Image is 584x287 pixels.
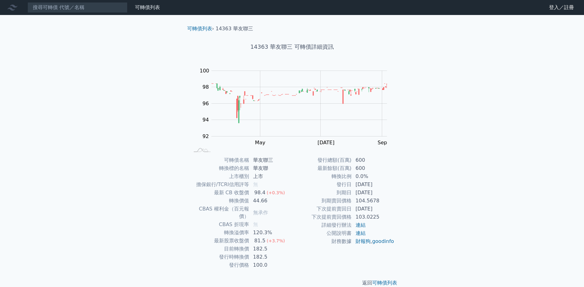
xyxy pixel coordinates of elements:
[249,172,292,181] td: 上市
[356,238,371,244] a: 財報狗
[182,279,402,287] p: 返回
[190,189,249,197] td: 最新 CB 收盤價
[249,197,292,205] td: 44.66
[197,68,397,146] g: Chart
[190,253,249,261] td: 發行時轉換價
[190,197,249,205] td: 轉換價值
[267,238,285,243] span: (+3.7%)
[292,237,352,245] td: 財務數據
[267,190,285,195] span: (+0.3%)
[187,25,214,32] li: ›
[190,237,249,245] td: 最新股票收盤價
[292,156,352,164] td: 發行總額(百萬)
[292,229,352,237] td: 公開說明書
[190,181,249,189] td: 擔保銀行/TCRI信用評等
[202,117,209,123] tspan: 94
[253,221,258,227] span: 無
[352,172,395,181] td: 0.0%
[135,4,160,10] a: 可轉債列表
[352,189,395,197] td: [DATE]
[292,221,352,229] td: 詳細發行辦法
[253,189,267,196] div: 98.4
[292,172,352,181] td: 轉換比例
[356,222,366,228] a: 連結
[249,261,292,269] td: 100.0
[202,101,209,106] tspan: 96
[249,164,292,172] td: 華友聯
[292,189,352,197] td: 到期日
[249,229,292,237] td: 120.3%
[292,197,352,205] td: 到期賣回價格
[292,181,352,189] td: 發行日
[249,156,292,164] td: 華友聯三
[190,205,249,220] td: CBAS 權利金（百元報價）
[356,230,366,236] a: 連結
[190,261,249,269] td: 發行價格
[249,253,292,261] td: 182.5
[372,280,397,286] a: 可轉債列表
[200,68,209,74] tspan: 100
[190,220,249,229] td: CBAS 折現率
[27,2,127,13] input: 搜尋可轉債 代號／名稱
[202,133,209,139] tspan: 92
[352,164,395,172] td: 600
[317,140,334,146] tspan: [DATE]
[216,25,253,32] li: 14363 華友聯三
[372,238,394,244] a: goodinfo
[352,205,395,213] td: [DATE]
[352,197,395,205] td: 104.5678
[202,84,209,90] tspan: 98
[253,181,258,187] span: 無
[187,26,212,32] a: 可轉債列表
[352,156,395,164] td: 600
[544,2,579,12] a: 登入／註冊
[190,156,249,164] td: 可轉債名稱
[249,245,292,253] td: 182.5
[182,42,402,51] h1: 14363 華友聯三 可轉債詳細資訊
[255,140,265,146] tspan: May
[292,164,352,172] td: 最新餘額(百萬)
[352,237,395,245] td: ,
[292,213,352,221] td: 下次提前賣回價格
[190,229,249,237] td: 轉換溢價率
[292,205,352,213] td: 下次提前賣回日
[190,172,249,181] td: 上市櫃別
[253,210,268,215] span: 無承作
[253,237,267,245] div: 81.5
[352,181,395,189] td: [DATE]
[190,164,249,172] td: 轉換標的名稱
[190,245,249,253] td: 目前轉換價
[378,140,387,146] tspan: Sep
[352,213,395,221] td: 103.0225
